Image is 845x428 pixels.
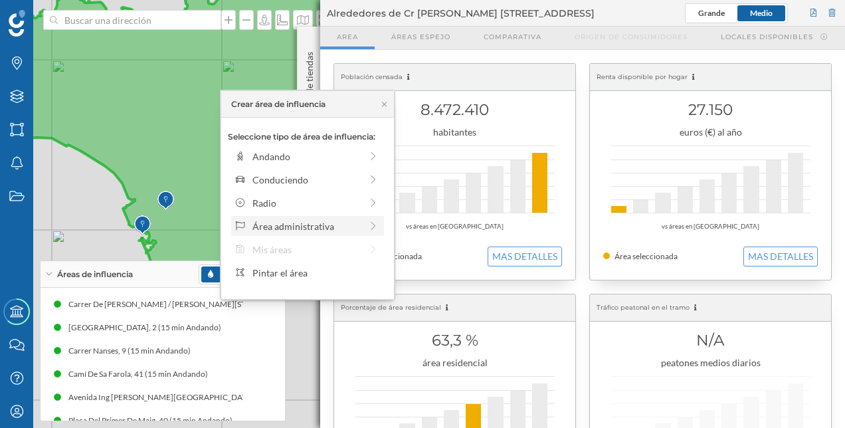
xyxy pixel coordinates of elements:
button: MAS DETALLES [488,247,562,267]
img: Marker [157,187,174,214]
div: Camí De Sa Farola, 41 (15 min Andando) [68,368,215,381]
div: peatones medios diarios [603,356,818,370]
div: Área administrativa [252,219,361,233]
span: Locales disponibles [721,32,813,42]
h1: 8.472.410 [347,97,562,122]
span: Áreas espejo [391,32,450,42]
div: Carrer Nanses, 9 (15 min Andando) [68,344,197,358]
span: Medio [750,8,773,18]
div: Avenida Ing [PERSON_NAME][GEOGRAPHIC_DATA], 14 (15 min Andando) [68,391,337,404]
h1: 63,3 % [347,328,562,353]
div: Plaça Del Primer De Maig, 40 (15 min Andando) [68,414,239,427]
span: Áreas de influencia [57,268,133,280]
div: Radio [252,196,361,210]
span: Comparativa [484,32,541,42]
div: vs áreas en [GEOGRAPHIC_DATA] [347,220,562,233]
span: Soporte [27,9,74,21]
span: Area [337,32,358,42]
div: Población censada [334,64,575,91]
h1: 27.150 [603,97,818,122]
div: habitantes [347,126,562,139]
div: Porcentaje de área residencial [334,294,575,322]
button: MAS DETALLES [743,247,818,267]
div: Conduciendo [252,173,361,187]
div: área residencial [347,356,562,370]
h1: N/A [603,328,818,353]
div: vs áreas en [GEOGRAPHIC_DATA] [603,220,818,233]
div: Crear área de influencia [231,98,326,110]
div: Renta disponible por hogar [590,64,831,91]
div: Andando [252,150,361,163]
span: Grande [698,8,725,18]
img: Marker [134,212,151,239]
div: Tráfico peatonal en el tramo [590,294,831,322]
span: Origen de consumidores [575,32,688,42]
div: Carrer De [PERSON_NAME] / [PERSON_NAME][STREET_ADDRESS] (15 min Andando) [45,298,353,311]
p: Red de tiendas [303,47,316,112]
div: Pintar el área [252,266,379,280]
p: Seleccione tipo de área de influencia: [228,131,387,143]
span: Área seleccionada [614,251,678,261]
div: [GEOGRAPHIC_DATA], 2 (15 min Andando) [68,321,228,334]
span: Alrededores de Cr [PERSON_NAME] [STREET_ADDRESS] [327,7,595,20]
img: Geoblink Logo [9,10,25,37]
div: euros (€) al año [603,126,818,139]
